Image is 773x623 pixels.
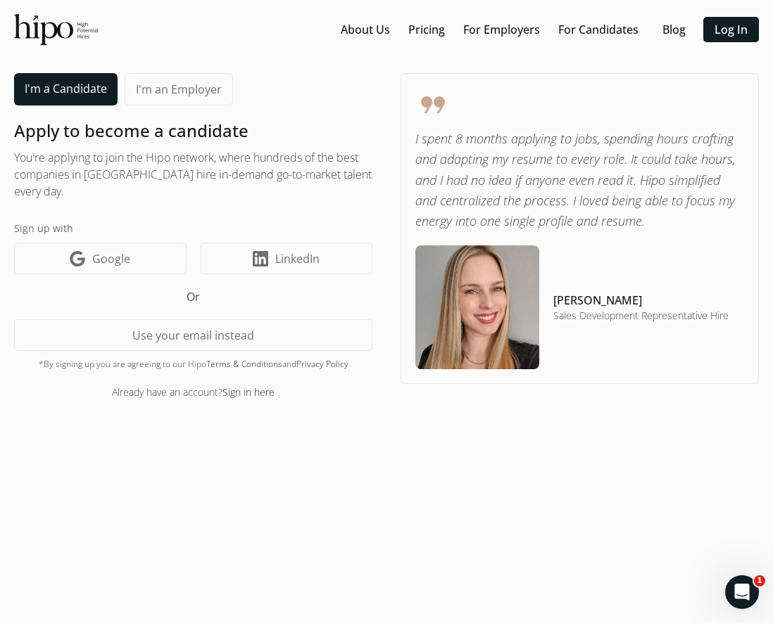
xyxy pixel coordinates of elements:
h5: Or [14,288,372,305]
label: Sign up with [14,221,372,236]
a: For Candidates [558,21,639,38]
h5: Sales Development Representative Hire [553,309,729,323]
a: For Employers [463,21,540,38]
a: LinkedIn [201,243,373,274]
p: I spent 8 months applying to jobs, spending hours crafting and adapting my resume to every role. ... [415,129,744,231]
img: testimonial-image [415,245,539,369]
span: LinkedIn [275,250,320,267]
h2: You're applying to join the Hipo network, where hundreds of the best companies in [GEOGRAPHIC_DAT... [14,149,372,200]
span: format_quote [415,88,744,122]
iframe: Intercom live chat [725,575,759,609]
a: Terms & Conditions [206,358,282,370]
a: Pricing [408,21,445,38]
a: I'm a Candidate [14,73,118,105]
a: Privacy Policy [296,358,348,370]
span: Google [92,250,130,267]
h1: Apply to become a candidate [14,120,372,142]
img: official-logo [14,14,98,45]
a: Blog [662,21,686,38]
h4: [PERSON_NAME] [553,292,729,309]
a: I'm an Employer [125,73,233,105]
button: About Us [335,17,396,42]
button: Use your email instead [14,319,372,351]
button: Pricing [403,17,451,42]
a: Google [14,243,187,274]
div: Already have an account? [14,385,372,399]
button: Blog [651,17,696,42]
div: *By signing up you are agreeing to our Hipo and [14,358,372,371]
button: For Employers [458,17,546,42]
span: 1 [754,575,765,586]
button: For Candidates [553,17,644,42]
a: Log In [715,21,748,38]
a: Sign in here [222,385,275,399]
a: About Us [341,21,390,38]
button: Log In [703,17,759,42]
